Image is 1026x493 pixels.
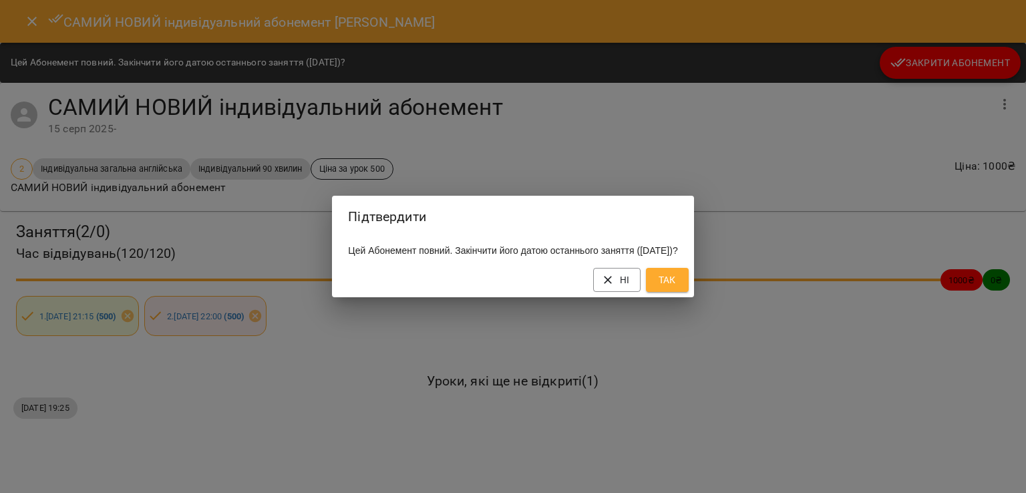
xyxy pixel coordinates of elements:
[332,238,693,263] div: Цей Абонемент повний. Закінчити його датою останнього заняття ([DATE])?
[657,272,678,288] span: Так
[646,268,689,292] button: Так
[604,272,630,288] span: Ні
[593,268,641,292] button: Ні
[348,206,677,227] h2: Підтвердити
